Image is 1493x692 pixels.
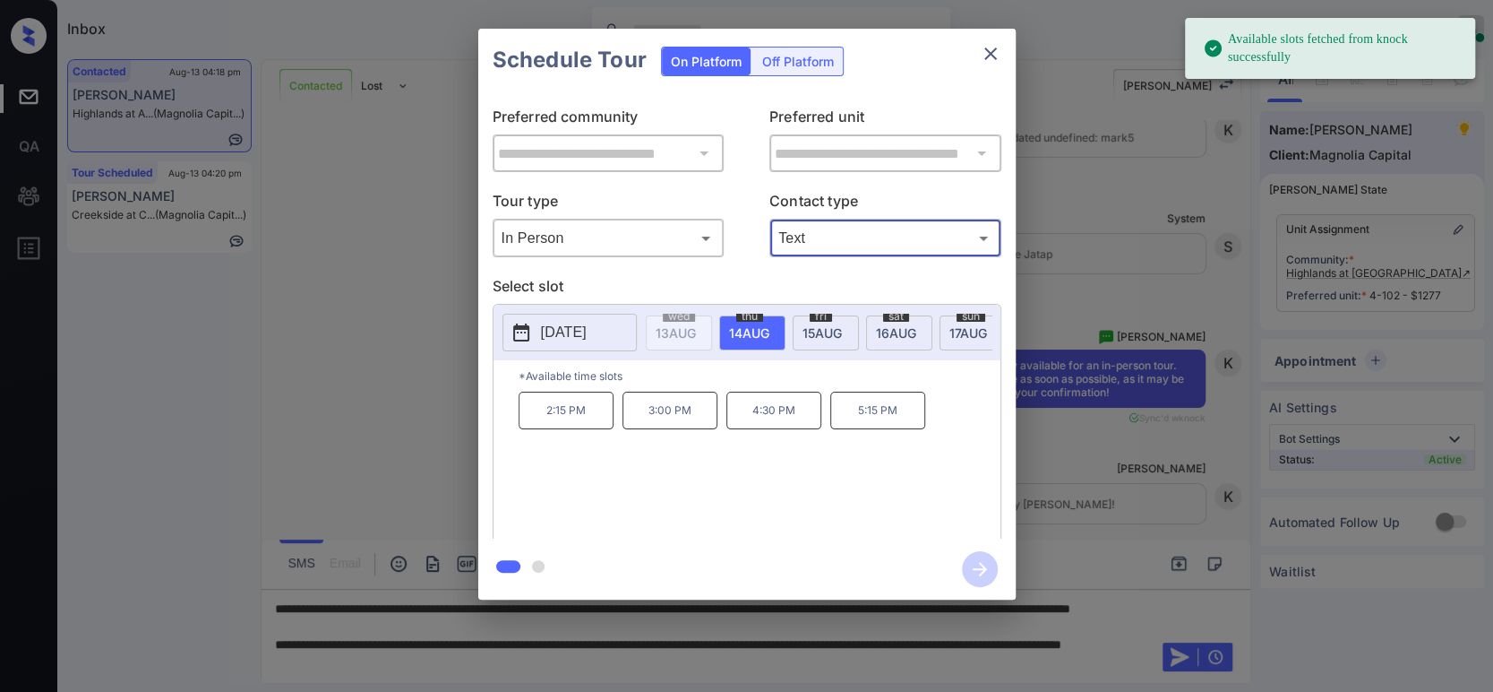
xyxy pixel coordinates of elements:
[493,275,1001,304] p: Select slot
[502,314,637,351] button: [DATE]
[876,325,916,341] span: 16 AUG
[793,316,859,350] div: date-select
[497,223,720,253] div: In Person
[736,311,763,322] span: thu
[810,311,832,322] span: fri
[519,392,614,429] p: 2:15 PM
[729,325,769,341] span: 14 AUG
[951,546,1008,593] button: btn-next
[622,392,717,429] p: 3:00 PM
[1203,23,1461,74] div: Available slots fetched from knock successfully
[753,48,843,75] div: Off Platform
[769,190,1001,219] p: Contact type
[830,392,925,429] p: 5:15 PM
[883,311,909,322] span: sat
[519,360,1000,392] p: *Available time slots
[774,223,997,253] div: Text
[662,48,751,75] div: On Platform
[719,316,785,350] div: date-select
[866,316,932,350] div: date-select
[940,316,1006,350] div: date-select
[973,36,1008,72] button: close
[802,325,842,341] span: 15 AUG
[541,322,587,343] p: [DATE]
[493,106,725,134] p: Preferred community
[726,392,821,429] p: 4:30 PM
[493,190,725,219] p: Tour type
[949,325,987,341] span: 17 AUG
[769,106,1001,134] p: Preferred unit
[957,311,985,322] span: sun
[478,29,661,91] h2: Schedule Tour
